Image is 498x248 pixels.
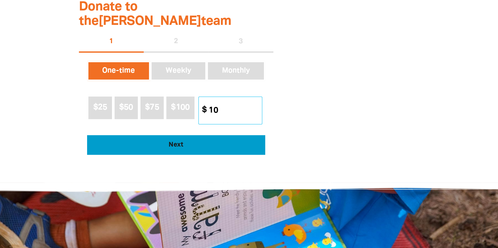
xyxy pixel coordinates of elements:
span: $75 [145,104,159,111]
input: Other [204,97,262,124]
button: Monthly [207,61,265,81]
button: $75 [140,97,164,119]
span: Next [96,142,256,148]
span: $ [199,100,207,120]
button: $25 [88,97,112,119]
button: Weekly [150,61,207,81]
button: Pay with Credit Card [87,135,265,155]
span: $100 [171,104,190,111]
span: $50 [119,104,133,111]
button: $50 [115,97,138,119]
span: $25 [93,104,107,111]
span: Donate to the [PERSON_NAME] team [79,1,231,27]
button: One-time [87,61,151,81]
button: $100 [166,97,194,119]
